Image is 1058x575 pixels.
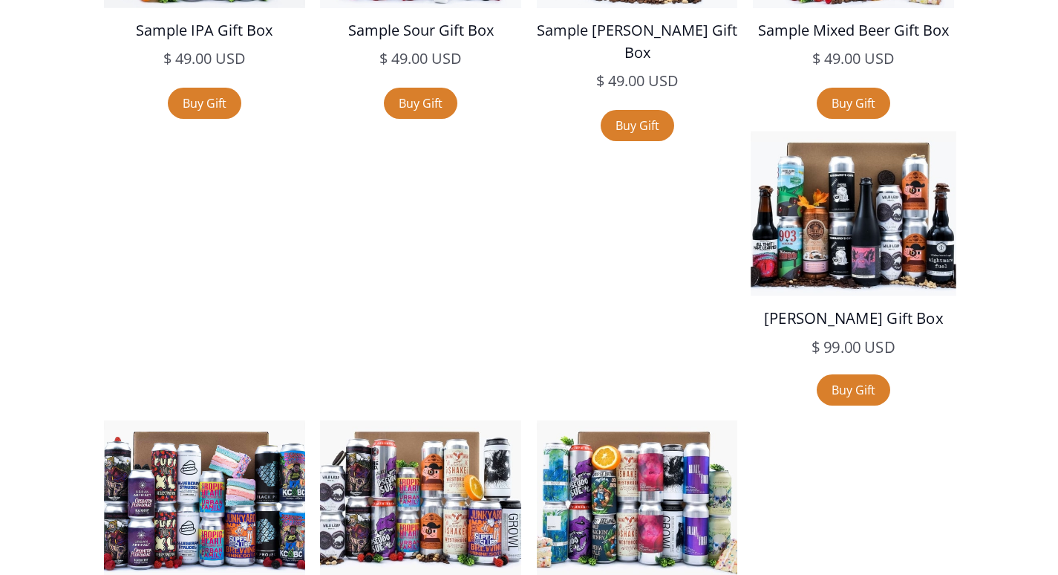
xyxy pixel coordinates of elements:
[753,19,954,42] h5: Sample Mixed Beer Gift Box
[537,19,738,64] h5: Sample [PERSON_NAME] Gift Box
[537,70,738,92] h5: $ 49.00 USD
[104,19,305,42] h5: Sample IPA Gift Box
[320,48,521,70] h5: $ 49.00 USD
[817,374,890,406] a: Buy Gift
[753,48,954,70] h5: $ 49.00 USD
[320,19,521,42] h5: Sample Sour Gift Box
[168,88,241,119] a: Buy Gift
[751,131,956,377] a: [PERSON_NAME] Gift Box$ 99.00 USD
[104,48,305,70] h5: $ 49.00 USD
[751,307,956,330] h5: [PERSON_NAME] Gift Box
[601,110,674,141] a: Buy Gift
[751,336,956,359] h5: $ 99.00 USD
[817,88,890,119] a: Buy Gift
[384,88,457,119] a: Buy Gift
